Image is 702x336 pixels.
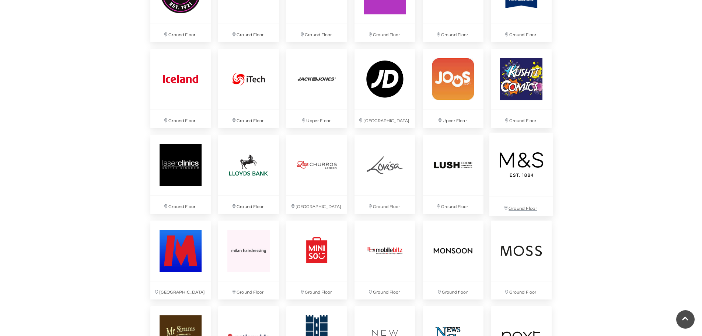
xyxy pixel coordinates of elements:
img: Laser Clinic [150,135,211,195]
p: Ground Floor [150,110,211,128]
a: Laser Clinic Ground Floor [147,131,215,218]
a: [GEOGRAPHIC_DATA] [283,131,351,218]
a: Ground floor [419,217,487,304]
a: Ground Floor [351,217,419,304]
p: Ground Floor [423,196,483,214]
p: [GEOGRAPHIC_DATA] [286,196,347,214]
p: Ground Floor [218,110,279,128]
p: [GEOGRAPHIC_DATA] [150,281,211,299]
p: Ground Floor [286,281,347,299]
p: Ground Floor [286,24,347,42]
a: Ground Floor [487,217,555,304]
p: Ground Floor [355,281,415,299]
p: Ground Floor [218,24,279,42]
a: Upper Floor [419,45,487,132]
p: Ground Floor [355,24,415,42]
a: Ground Floor [419,131,487,218]
p: Ground Floor [489,197,553,215]
a: Upper Floor [283,45,351,132]
a: [GEOGRAPHIC_DATA] [351,45,419,132]
p: [GEOGRAPHIC_DATA] [355,110,415,128]
a: Ground Floor [283,217,351,304]
p: Ground Floor [355,196,415,214]
a: Ground Floor [485,129,557,220]
p: Ground Floor [491,24,552,42]
p: Ground Floor [491,110,552,128]
p: Upper Floor [423,110,483,128]
p: Ground Floor [218,281,279,299]
a: [GEOGRAPHIC_DATA] [147,217,215,304]
p: Ground Floor [150,24,211,42]
p: Ground Floor [218,196,279,214]
p: Ground Floor [150,196,211,214]
a: Ground Floor [214,217,283,304]
a: Ground Floor [147,45,215,132]
a: Ground Floor [214,45,283,132]
p: Ground floor [423,281,483,299]
p: Ground Floor [491,281,552,299]
a: Ground Floor [214,131,283,218]
p: Ground Floor [423,24,483,42]
a: Ground Floor [351,131,419,218]
p: Upper Floor [286,110,347,128]
a: Ground Floor [487,45,555,132]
